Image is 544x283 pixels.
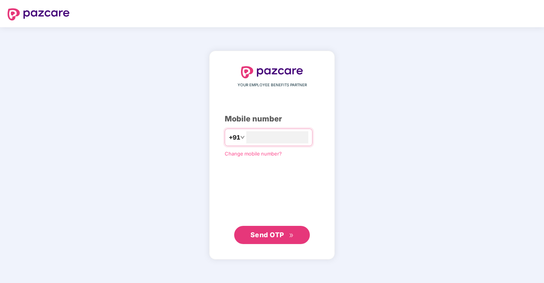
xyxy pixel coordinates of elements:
[238,82,307,88] span: YOUR EMPLOYEE BENEFITS PARTNER
[225,151,282,157] a: Change mobile number?
[225,113,319,125] div: Mobile number
[8,8,70,20] img: logo
[234,226,310,244] button: Send OTPdouble-right
[250,231,284,239] span: Send OTP
[241,66,303,78] img: logo
[240,135,245,140] span: down
[229,133,240,142] span: +91
[289,233,294,238] span: double-right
